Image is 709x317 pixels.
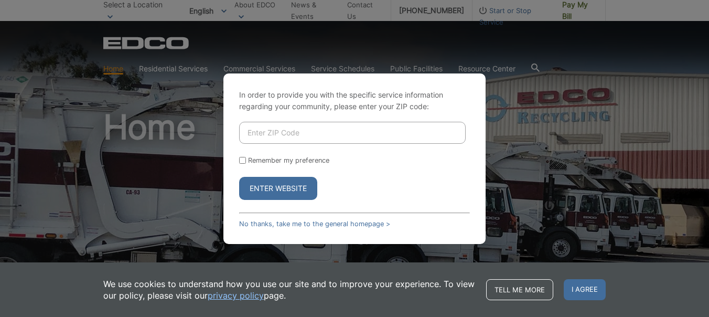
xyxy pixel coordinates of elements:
[248,156,329,164] label: Remember my preference
[239,220,390,228] a: No thanks, take me to the general homepage >
[239,177,317,200] button: Enter Website
[239,89,470,112] p: In order to provide you with the specific service information regarding your community, please en...
[564,279,606,300] span: I agree
[239,122,466,144] input: Enter ZIP Code
[486,279,553,300] a: Tell me more
[103,278,476,301] p: We use cookies to understand how you use our site and to improve your experience. To view our pol...
[208,290,264,301] a: privacy policy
